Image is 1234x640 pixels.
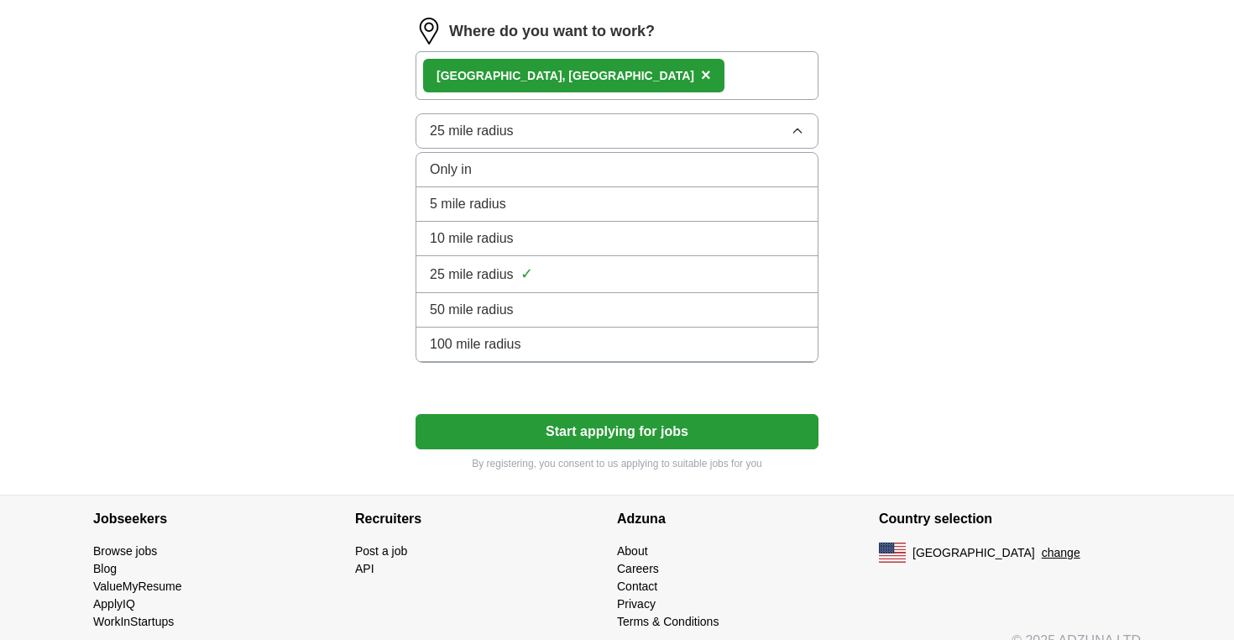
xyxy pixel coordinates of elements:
div: , [GEOGRAPHIC_DATA] [437,67,694,85]
button: × [701,63,711,88]
span: 25 mile radius [430,121,514,141]
span: 10 mile radius [430,228,514,249]
a: Contact [617,580,657,593]
span: [GEOGRAPHIC_DATA] [912,544,1035,562]
label: Where do you want to work? [449,20,655,43]
a: ApplyIQ [93,597,135,611]
a: Careers [617,562,659,575]
button: change [1042,544,1080,562]
a: Privacy [617,597,656,611]
h4: Country selection [879,496,1141,543]
span: × [701,66,711,84]
a: About [617,544,648,558]
span: 50 mile radius [430,300,514,320]
span: Only in [430,160,472,180]
p: By registering, you consent to us applying to suitable jobs for you [416,456,818,471]
img: US flag [879,543,906,563]
button: Start applying for jobs [416,414,818,449]
img: location.png [416,18,442,45]
span: 25 mile radius [430,265,514,285]
a: Browse jobs [93,544,157,558]
a: Terms & Conditions [617,615,719,628]
span: 5 mile radius [430,194,506,214]
strong: [GEOGRAPHIC_DATA] [437,69,562,82]
a: Blog [93,562,117,575]
a: WorkInStartups [93,615,174,628]
span: ✓ [520,263,533,286]
a: ValueMyResume [93,580,182,593]
a: Post a job [355,544,407,558]
button: 25 mile radius [416,113,818,149]
a: API [355,562,374,575]
span: 100 mile radius [430,334,521,354]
